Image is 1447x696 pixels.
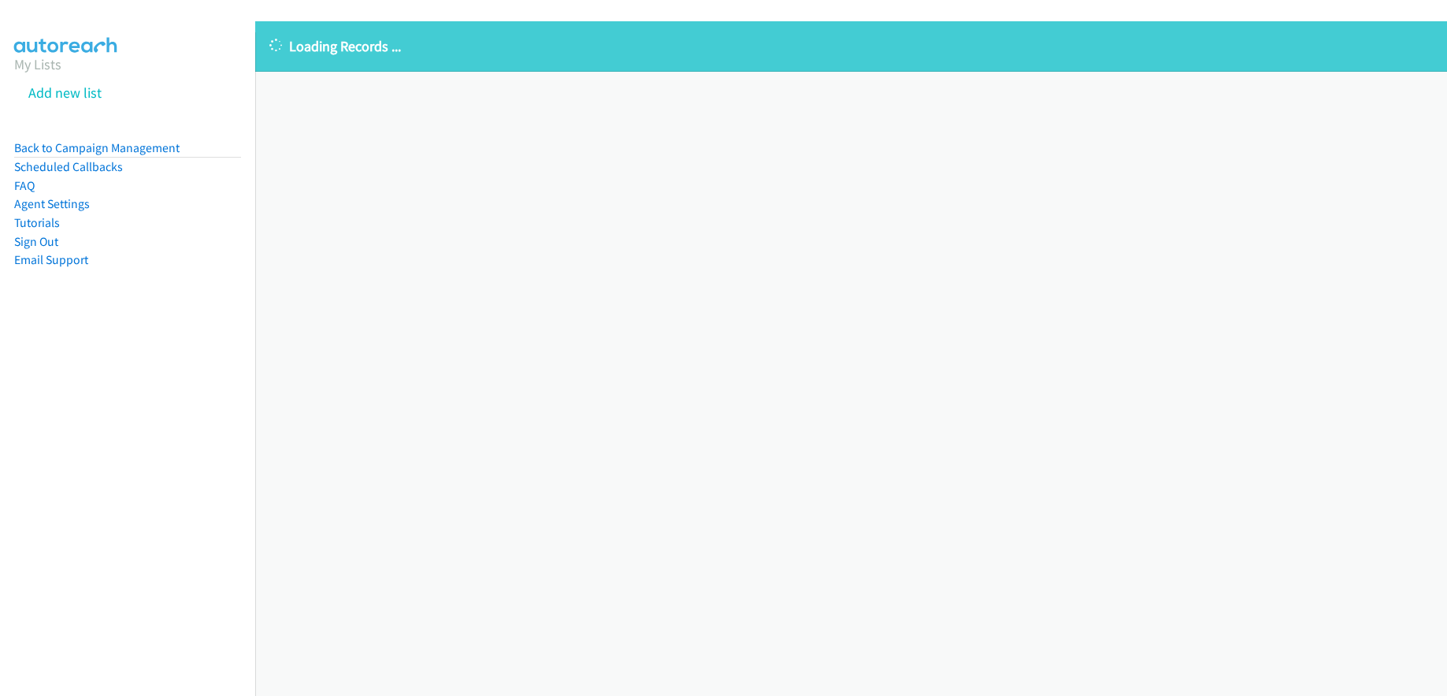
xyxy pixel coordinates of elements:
a: FAQ [14,178,35,193]
p: Loading Records ... [269,35,1433,57]
a: Agent Settings [14,196,90,211]
a: My Lists [14,55,61,73]
a: Sign Out [14,234,58,249]
a: Scheduled Callbacks [14,159,123,174]
a: Back to Campaign Management [14,140,180,155]
a: Add new list [28,84,102,102]
a: Email Support [14,252,88,267]
a: Tutorials [14,215,60,230]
